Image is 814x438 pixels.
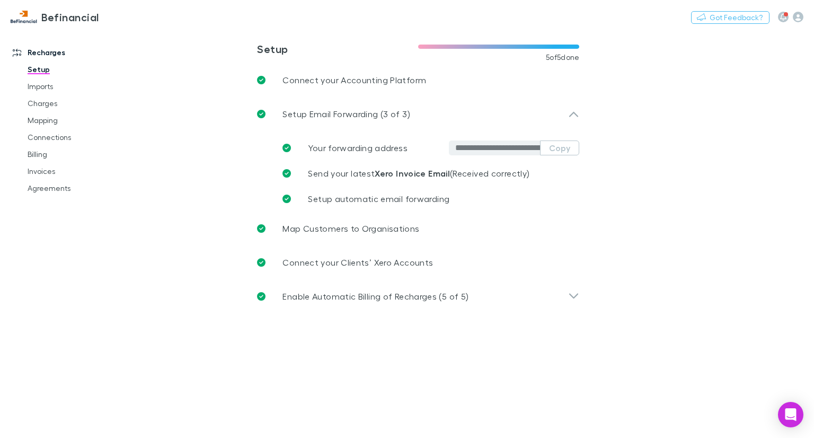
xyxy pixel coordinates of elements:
[308,194,449,204] span: Setup automatic email forwarding
[17,61,139,78] a: Setup
[17,95,139,112] a: Charges
[282,108,410,120] p: Setup Email Forwarding (3 of 3)
[546,53,580,62] span: 5 of 5 done
[4,4,105,30] a: Befinancial
[17,112,139,129] a: Mapping
[17,78,139,95] a: Imports
[11,11,37,23] img: Befinancial's Logo
[308,143,407,153] span: Your forwarding address
[249,63,588,97] a: Connect your Accounting Platform
[778,402,803,427] div: Open Intercom Messenger
[691,11,769,24] button: Got Feedback?
[274,161,579,186] a: Send your latestXero Invoice Email(Received correctly)
[282,290,468,303] p: Enable Automatic Billing of Recharges (5 of 5)
[17,180,139,197] a: Agreements
[308,168,529,178] span: Send your latest (Received correctly)
[41,11,99,23] h3: Befinancial
[249,97,588,131] div: Setup Email Forwarding (3 of 3)
[249,212,588,246] a: Map Customers to Organisations
[249,279,588,313] div: Enable Automatic Billing of Recharges (5 of 5)
[282,74,426,86] p: Connect your Accounting Platform
[540,141,579,155] button: Copy
[17,129,139,146] a: Connections
[17,146,139,163] a: Billing
[257,42,418,55] h3: Setup
[274,186,579,212] a: Setup automatic email forwarding
[375,168,450,179] strong: Xero Invoice Email
[282,256,433,269] p: Connect your Clients’ Xero Accounts
[249,246,588,279] a: Connect your Clients’ Xero Accounts
[17,163,139,180] a: Invoices
[282,222,419,235] p: Map Customers to Organisations
[2,44,139,61] a: Recharges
